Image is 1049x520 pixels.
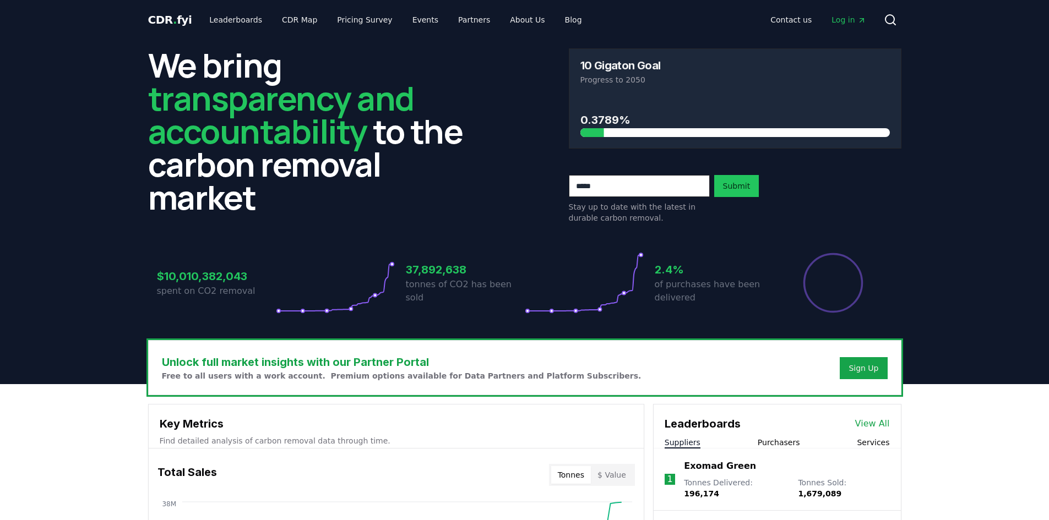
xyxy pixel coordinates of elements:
[798,489,841,498] span: 1,679,089
[404,10,447,30] a: Events
[684,477,787,499] p: Tonnes Delivered :
[849,363,878,374] a: Sign Up
[148,48,481,214] h2: We bring to the carbon removal market
[580,112,890,128] h3: 0.3789%
[665,437,700,448] button: Suppliers
[580,60,661,71] h3: 10 Gigaton Goal
[591,466,633,484] button: $ Value
[580,74,890,85] p: Progress to 2050
[157,464,217,486] h3: Total Sales
[449,10,499,30] a: Partners
[200,10,590,30] nav: Main
[714,175,759,197] button: Submit
[762,10,874,30] nav: Main
[273,10,326,30] a: CDR Map
[160,415,633,432] h3: Key Metrics
[798,477,889,499] p: Tonnes Sold :
[162,370,642,381] p: Free to all users with a work account. Premium options available for Data Partners and Platform S...
[655,278,774,304] p: of purchases have been delivered
[200,10,271,30] a: Leaderboards
[665,415,741,432] h3: Leaderboards
[556,10,591,30] a: Blog
[148,13,192,26] span: CDR fyi
[855,417,890,430] a: View All
[162,354,642,370] h3: Unlock full market insights with our Partner Portal
[148,12,192,28] a: CDR.fyi
[802,252,864,314] div: Percentage of sales delivered
[569,201,710,223] p: Stay up to date with the latest in durable carbon removal.
[831,14,866,25] span: Log in
[684,489,719,498] span: 196,174
[157,268,276,284] h3: $10,010,382,043
[148,75,414,154] span: transparency and accountability
[173,13,177,26] span: .
[406,278,525,304] p: tonnes of CO2 has been sold
[162,500,176,508] tspan: 38M
[758,437,800,448] button: Purchasers
[328,10,401,30] a: Pricing Survey
[160,435,633,446] p: Find detailed analysis of carbon removal data through time.
[857,437,889,448] button: Services
[667,473,672,486] p: 1
[762,10,820,30] a: Contact us
[551,466,591,484] button: Tonnes
[840,357,887,379] button: Sign Up
[406,261,525,278] h3: 37,892,638
[501,10,553,30] a: About Us
[655,261,774,278] h3: 2.4%
[157,284,276,298] p: spent on CO2 removal
[823,10,874,30] a: Log in
[684,459,756,473] a: Exomad Green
